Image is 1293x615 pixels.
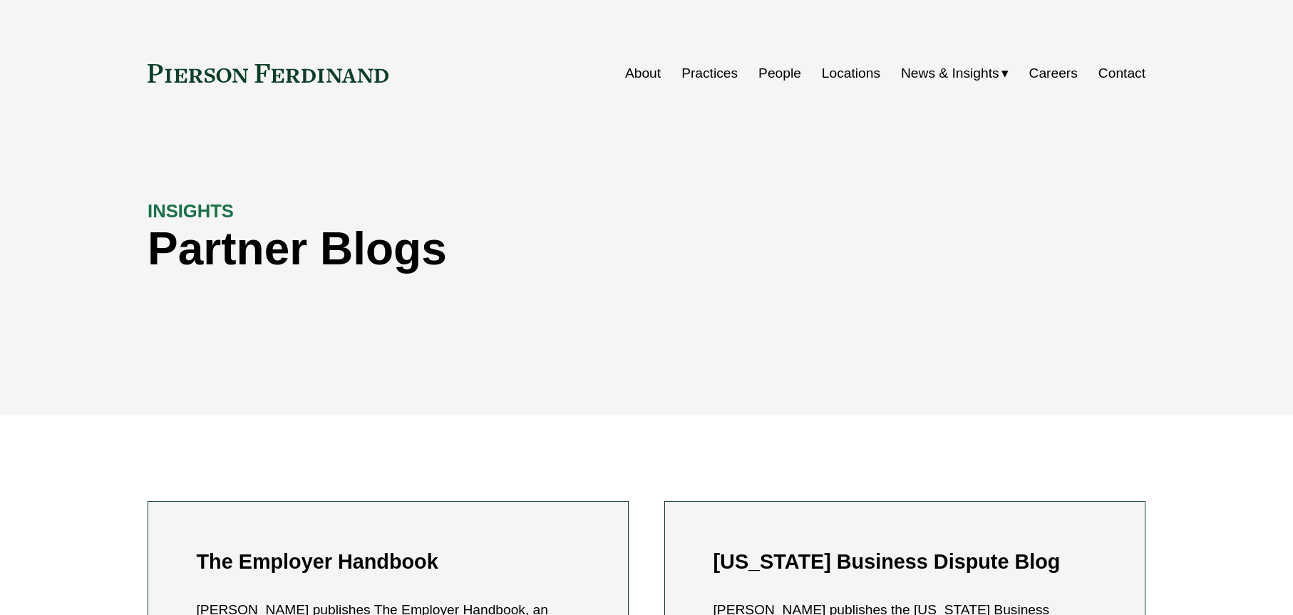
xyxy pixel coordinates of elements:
[625,60,661,87] a: About
[901,60,1009,87] a: folder dropdown
[197,549,580,574] h2: The Employer Handbook
[901,61,999,86] span: News & Insights
[822,60,880,87] a: Locations
[1029,60,1078,87] a: Careers
[1098,60,1145,87] a: Contact
[148,223,896,275] h1: Partner Blogs
[714,549,1097,574] h2: [US_STATE] Business Dispute Blog
[758,60,801,87] a: People
[681,60,738,87] a: Practices
[148,201,234,221] strong: INSIGHTS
